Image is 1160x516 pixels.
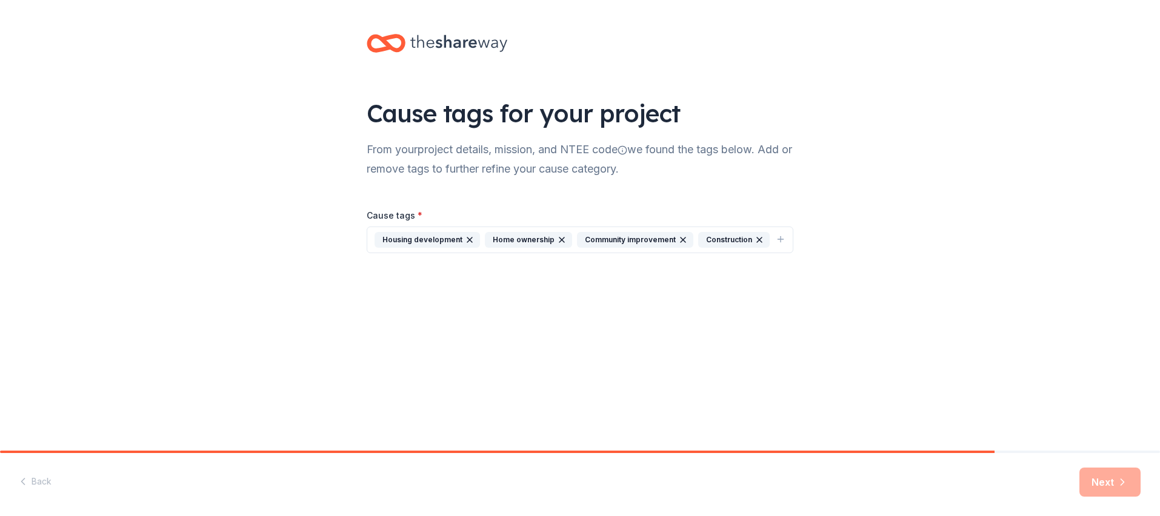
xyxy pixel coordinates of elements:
[367,227,793,253] button: Housing developmentHome ownershipCommunity improvementConstruction
[367,210,422,222] label: Cause tags
[375,232,480,248] div: Housing development
[367,140,793,179] div: From your project details, mission, and NTEE code we found the tags below. Add or remove tags to ...
[367,96,793,130] div: Cause tags for your project
[698,232,770,248] div: Construction
[485,232,572,248] div: Home ownership
[577,232,693,248] div: Community improvement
